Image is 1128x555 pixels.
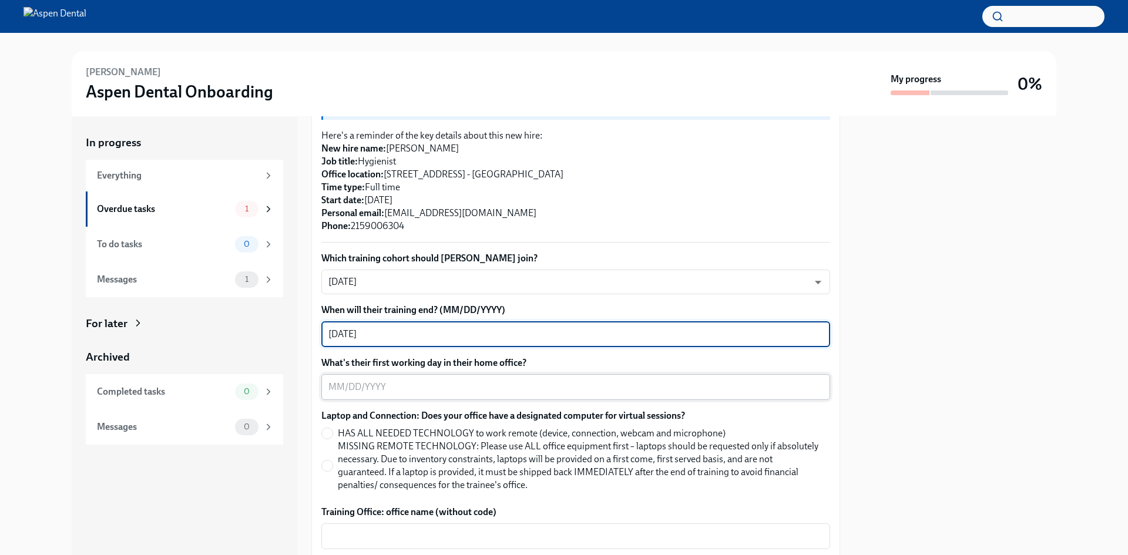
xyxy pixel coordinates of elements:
span: 1 [238,275,256,284]
strong: Office location: [321,169,384,180]
a: Completed tasks0 [86,374,283,409]
strong: New hire name: [321,143,386,154]
span: 1 [238,204,256,213]
textarea: [DATE] [328,327,823,341]
p: Here's a reminder of the key details about this new hire: [PERSON_NAME] Hygienist [STREET_ADDRESS... [321,129,830,233]
div: Overdue tasks [97,203,230,216]
strong: My progress [891,73,941,86]
strong: Phone: [321,220,351,231]
label: What's their first working day in their home office? [321,356,830,369]
div: Completed tasks [97,385,230,398]
a: Archived [86,349,283,365]
label: When will their training end? (MM/DD/YYYY) [321,304,830,317]
a: For later [86,316,283,331]
h6: [PERSON_NAME] [86,66,161,79]
h3: Aspen Dental Onboarding [86,81,273,102]
span: HAS ALL NEEDED TECHNOLOGY to work remote (device, connection, webcam and microphone) [338,427,726,440]
a: Messages1 [86,262,283,297]
span: MISSING REMOTE TECHNOLOGY: Please use ALL office equipment first – laptops should be requested on... [338,440,821,492]
label: Laptop and Connection: Does your office have a designated computer for virtual sessions? [321,409,830,422]
strong: Start date: [321,194,364,206]
div: To do tasks [97,238,230,251]
div: Messages [97,273,230,286]
a: To do tasks0 [86,227,283,262]
a: Everything [86,160,283,191]
a: In progress [86,135,283,150]
img: Aspen Dental [23,7,86,26]
strong: Job title: [321,156,358,167]
div: For later [86,316,127,331]
div: Everything [97,169,258,182]
a: Overdue tasks1 [86,191,283,227]
span: 0 [237,422,257,431]
div: Messages [97,421,230,433]
label: Training Office: office name (without code) [321,506,830,519]
span: 0 [237,387,257,396]
strong: Personal email: [321,207,384,218]
strong: Time type: [321,181,365,193]
h3: 0% [1018,73,1042,95]
div: [DATE] [321,270,830,294]
a: Messages0 [86,409,283,445]
span: 0 [237,240,257,248]
label: Which training cohort should [PERSON_NAME] join? [321,252,830,265]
